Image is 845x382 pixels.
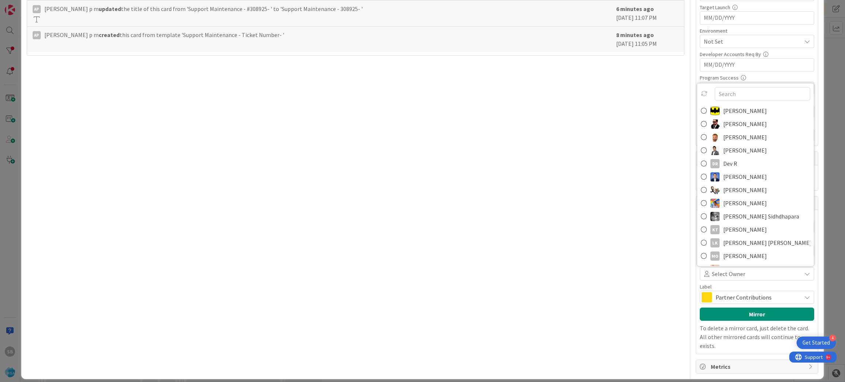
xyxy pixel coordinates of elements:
span: [PERSON_NAME] [723,118,767,129]
div: KT [710,225,720,234]
span: Metrics [711,362,805,371]
div: Environment [700,28,814,33]
span: Label [700,284,712,289]
div: Open Get Started checklist, remaining modules: 4 [797,337,836,349]
div: Ap [33,31,41,39]
span: [PERSON_NAME] [723,264,767,275]
div: Developer Accounts Req By [700,52,814,57]
img: AS [710,132,720,142]
a: KT[PERSON_NAME] [697,223,814,236]
span: [PERSON_NAME] [723,145,767,156]
span: [PERSON_NAME] [723,250,767,261]
a: DRDev R [697,157,814,170]
a: AC[PERSON_NAME] [697,104,814,117]
a: DP[PERSON_NAME] [697,170,814,183]
div: Target Launch [700,5,814,10]
span: [PERSON_NAME] [723,184,767,195]
img: AC [710,106,720,115]
span: [PERSON_NAME] [723,105,767,116]
span: [PERSON_NAME] p m the title of this card from 'Support Maintenance - #308925- ' to 'Support Maint... [44,4,363,13]
b: 8 minutes ago [616,31,654,38]
img: JK [710,198,720,207]
div: Ap [33,5,41,13]
span: Not Set [704,37,801,46]
img: RS [710,264,720,273]
div: Get Started [802,339,830,346]
a: MO[PERSON_NAME] [697,249,814,262]
a: ES[PERSON_NAME] [697,183,814,196]
span: [PERSON_NAME] [723,224,767,235]
span: [PERSON_NAME] [PERSON_NAME] [723,237,810,248]
span: [PERSON_NAME] p m this card from template 'Support Maintenance - Ticket Number- ' [44,30,284,39]
div: 9+ [37,3,41,9]
img: DP [710,172,720,181]
img: KS [710,212,720,221]
a: BR[PERSON_NAME] [697,144,814,157]
b: updated [99,5,121,12]
span: Partner Contributions [716,292,798,302]
a: Lk[PERSON_NAME] [PERSON_NAME] [697,236,814,249]
div: Program Success [700,75,814,80]
div: DR [710,159,720,168]
div: [DATE] 11:05 PM [616,30,678,48]
b: created [99,31,120,38]
img: ES [710,185,720,194]
div: MO [710,251,720,260]
input: Search [715,87,810,100]
p: To delete a mirror card, just delete the card. All other mirrored cards will continue to exists. [700,324,814,350]
span: Support [15,1,33,10]
span: [PERSON_NAME] [723,132,767,143]
b: 6 minutes ago [616,5,654,12]
span: [PERSON_NAME] [723,171,767,182]
img: BR [710,146,720,155]
a: AC[PERSON_NAME] [697,117,814,131]
a: KS[PERSON_NAME] Sidhdhapara [697,210,814,223]
a: JK[PERSON_NAME] [697,196,814,210]
div: [DATE] 11:07 PM [616,4,678,23]
span: Select Owner [712,269,745,278]
img: AC [710,119,720,128]
span: [PERSON_NAME] Sidhdhapara [723,211,799,222]
div: 4 [829,335,836,341]
button: Mirror [700,308,814,321]
span: Dev R [723,158,737,169]
input: MM/DD/YYYY [704,59,810,71]
div: Lk [710,238,720,247]
span: [PERSON_NAME] [723,198,767,209]
input: MM/DD/YYYY [704,12,810,24]
a: AS[PERSON_NAME] [697,131,814,144]
a: RS[PERSON_NAME] [697,262,814,276]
